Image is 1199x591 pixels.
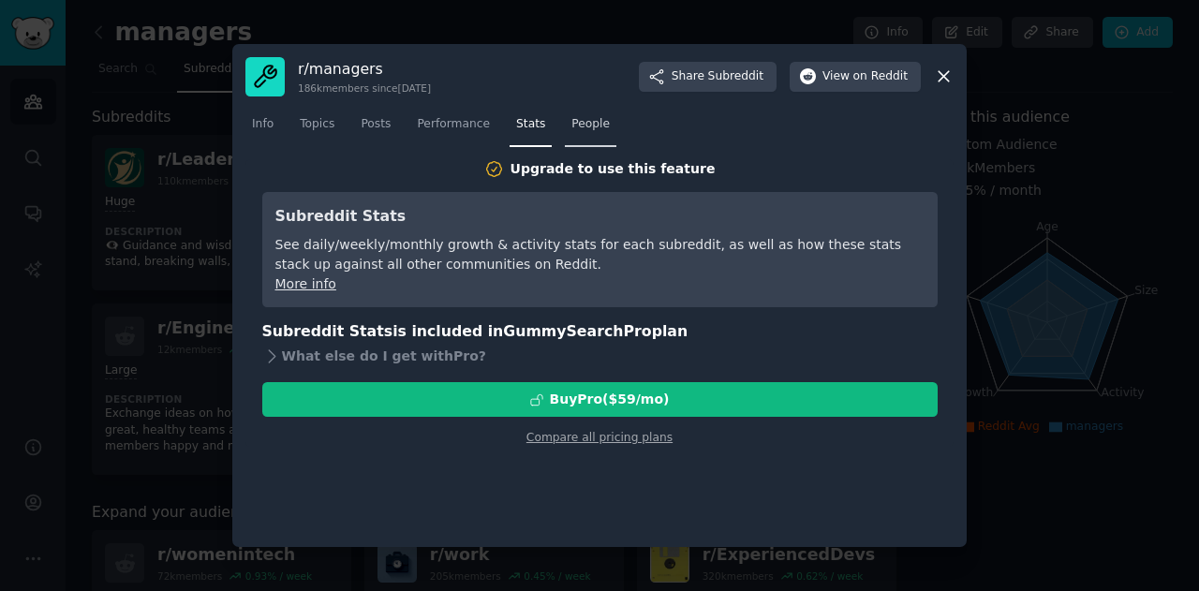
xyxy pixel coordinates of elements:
a: Compare all pricing plans [526,431,673,444]
h3: r/ managers [298,59,431,79]
span: Subreddit [708,68,763,85]
div: Buy Pro ($ 59 /mo ) [550,390,670,409]
button: Viewon Reddit [790,62,921,92]
span: Performance [417,116,490,133]
a: Stats [510,110,552,148]
div: See daily/weekly/monthly growth & activity stats for each subreddit, as well as how these stats s... [275,235,925,274]
a: Topics [293,110,341,148]
span: People [571,116,610,133]
img: managers [245,57,285,96]
span: on Reddit [853,68,908,85]
a: Posts [354,110,397,148]
span: Info [252,116,274,133]
span: Stats [516,116,545,133]
span: Share [672,68,763,85]
button: BuyPro($59/mo) [262,382,938,417]
a: More info [275,276,336,291]
a: Performance [410,110,496,148]
span: Posts [361,116,391,133]
span: GummySearch Pro [503,322,651,340]
button: ShareSubreddit [639,62,777,92]
a: People [565,110,616,148]
h3: Subreddit Stats [275,205,925,229]
h3: Subreddit Stats is included in plan [262,320,938,344]
div: Upgrade to use this feature [511,159,716,179]
a: Info [245,110,280,148]
div: 186k members since [DATE] [298,81,431,95]
span: View [822,68,908,85]
span: Topics [300,116,334,133]
div: What else do I get with Pro ? [262,343,938,369]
